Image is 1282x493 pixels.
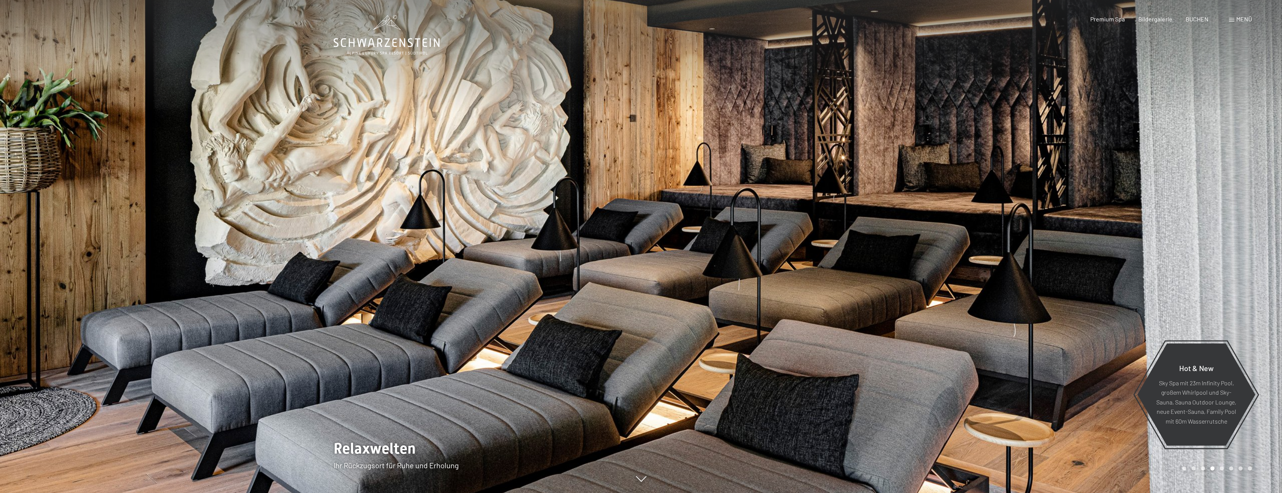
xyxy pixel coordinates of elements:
[1137,343,1256,446] a: Hot & New Sky Spa mit 23m Infinity Pool, großem Whirlpool und Sky-Sauna, Sauna Outdoor Lounge, ne...
[1201,466,1205,470] div: Carousel Page 3
[1138,15,1172,23] a: Bildergalerie
[1180,466,1252,470] div: Carousel Pagination
[1210,466,1214,470] div: Carousel Page 4 (Current Slide)
[1156,378,1237,426] p: Sky Spa mit 23m Infinity Pool, großem Whirlpool und Sky-Sauna, Sauna Outdoor Lounge, neue Event-S...
[1229,466,1233,470] div: Carousel Page 6
[1238,466,1243,470] div: Carousel Page 7
[1220,466,1224,470] div: Carousel Page 5
[1182,466,1186,470] div: Carousel Page 1
[1186,15,1208,23] a: BUCHEN
[1248,466,1252,470] div: Carousel Page 8
[1179,363,1214,372] span: Hot & New
[1192,466,1196,470] div: Carousel Page 2
[1236,15,1252,23] span: Menü
[1090,15,1125,23] a: Premium Spa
